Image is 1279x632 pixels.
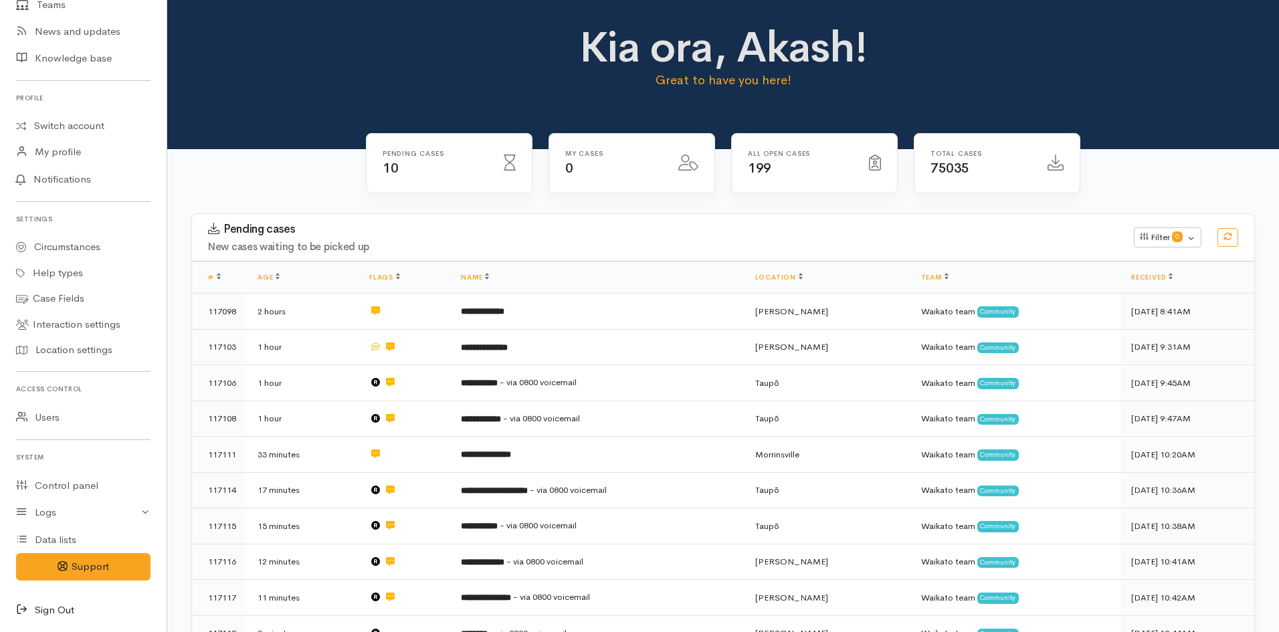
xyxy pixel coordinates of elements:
td: 117098 [192,294,247,330]
span: Taupō [755,413,779,424]
td: [DATE] 10:41AM [1120,544,1254,580]
span: Community [977,557,1019,568]
span: [PERSON_NAME] [755,341,828,352]
td: 1 hour [247,365,359,401]
h6: My cases [565,150,662,157]
span: - via 0800 voicemail [513,591,590,603]
h6: Settings [16,210,151,228]
span: 10 [383,160,398,177]
td: 12 minutes [247,544,359,580]
td: 1 hour [247,401,359,437]
td: 117115 [192,508,247,544]
td: Waikato team [910,544,1121,580]
span: Community [977,306,1019,317]
h6: System [16,448,151,466]
p: Great to have you here! [462,71,985,90]
a: Received [1131,273,1173,282]
td: Waikato team [910,472,1121,508]
span: Community [977,414,1019,425]
td: [DATE] 10:20AM [1120,437,1254,473]
span: 199 [748,160,771,177]
td: 117111 [192,437,247,473]
button: Support [16,553,151,581]
span: Community [977,449,1019,460]
span: - via 0800 voicemail [500,377,577,388]
td: 15 minutes [247,508,359,544]
span: [PERSON_NAME] [755,556,828,567]
h6: Profile [16,89,151,107]
td: 117106 [192,365,247,401]
td: Waikato team [910,580,1121,616]
h6: All Open cases [748,150,853,157]
a: # [208,273,221,282]
td: 117117 [192,580,247,616]
a: Location [755,273,803,282]
span: Community [977,521,1019,532]
span: - via 0800 voicemail [530,484,607,496]
td: 2 hours [247,294,359,330]
span: Taupō [755,377,779,389]
td: 1 hour [247,329,359,365]
span: 0 [1172,231,1183,242]
span: Community [977,486,1019,496]
span: Taupō [755,484,779,496]
td: 117116 [192,544,247,580]
td: Waikato team [910,508,1121,544]
td: Waikato team [910,437,1121,473]
span: Community [977,593,1019,603]
span: - via 0800 voicemail [500,520,577,531]
td: [DATE] 10:38AM [1120,508,1254,544]
td: 117103 [192,329,247,365]
td: Waikato team [910,294,1121,330]
a: Flags [369,273,400,282]
button: Filter0 [1134,227,1201,247]
span: - via 0800 voicemail [503,413,580,424]
h3: Pending cases [208,223,1118,236]
td: Waikato team [910,401,1121,437]
h4: New cases waiting to be picked up [208,241,1118,253]
h6: Total cases [930,150,1031,157]
td: Waikato team [910,329,1121,365]
span: Taupō [755,520,779,532]
td: [DATE] 8:41AM [1120,294,1254,330]
span: 75035 [930,160,969,177]
a: Name [461,273,489,282]
td: [DATE] 9:45AM [1120,365,1254,401]
span: [PERSON_NAME] [755,306,828,317]
h6: Access control [16,380,151,398]
a: Team [921,273,949,282]
td: [DATE] 9:31AM [1120,329,1254,365]
h1: Kia ora, Akash! [462,24,985,71]
span: Community [977,378,1019,389]
td: [DATE] 9:47AM [1120,401,1254,437]
td: [DATE] 10:42AM [1120,580,1254,616]
span: Community [977,342,1019,353]
span: Morrinsville [755,449,799,460]
td: [DATE] 10:36AM [1120,472,1254,508]
td: 117108 [192,401,247,437]
td: 33 minutes [247,437,359,473]
span: - via 0800 voicemail [506,556,583,567]
td: 17 minutes [247,472,359,508]
h6: Pending cases [383,150,488,157]
span: [PERSON_NAME] [755,592,828,603]
td: 11 minutes [247,580,359,616]
span: 0 [565,160,573,177]
td: 117114 [192,472,247,508]
a: Age [258,273,280,282]
td: Waikato team [910,365,1121,401]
